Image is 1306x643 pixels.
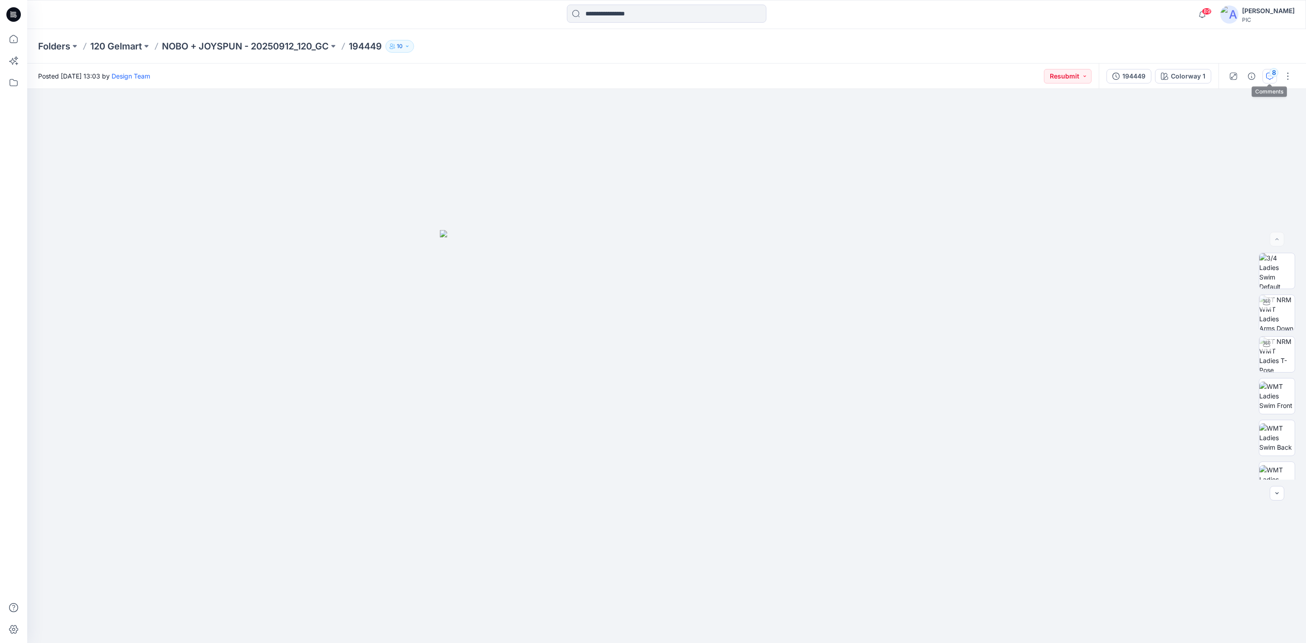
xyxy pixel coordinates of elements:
div: Colorway 1 [1171,71,1205,81]
span: 89 [1202,8,1212,15]
button: Details [1244,69,1259,83]
img: WMT Ladies Swim Back [1259,423,1295,452]
p: 10 [397,41,403,51]
img: TT NRM WMT Ladies Arms Down [1259,295,1295,330]
img: TT NRM WMT Ladies T-Pose [1259,337,1295,372]
img: WMT Ladies Swim Left [1259,465,1295,494]
a: Design Team [112,72,150,80]
button: 194449 [1106,69,1151,83]
img: 3/4 Ladies Swim Default [1259,253,1295,289]
a: 120 Gelmart [90,40,142,53]
div: [PERSON_NAME] [1242,5,1295,16]
a: Folders [38,40,70,53]
span: Posted [DATE] 13:03 by [38,71,150,81]
button: 8 [1262,69,1277,83]
div: 194449 [1122,71,1145,81]
button: Colorway 1 [1155,69,1211,83]
div: PIC [1242,16,1295,23]
p: 194449 [349,40,382,53]
a: NOBO + JOYSPUN - 20250912_120_GC [162,40,329,53]
img: WMT Ladies Swim Front [1259,382,1295,410]
img: avatar [1220,5,1238,24]
div: 8 [1269,68,1278,77]
button: 10 [385,40,414,53]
